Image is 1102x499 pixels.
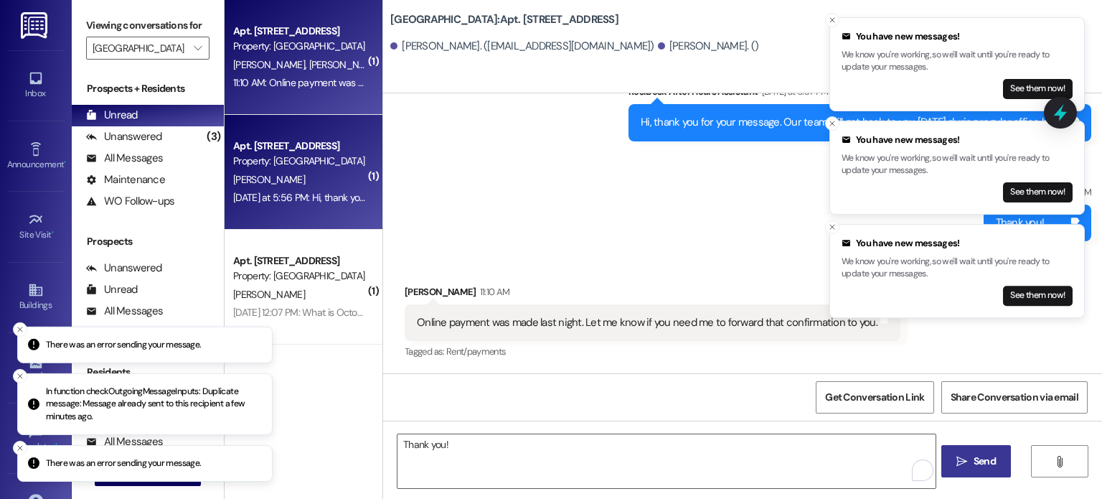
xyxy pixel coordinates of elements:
[13,441,27,455] button: Close toast
[233,191,706,204] div: [DATE] at 5:56 PM: Hi, thank you for your message. Our team will get back to you [DATE] during re...
[7,278,65,317] a: Buildings
[390,39,654,54] div: [PERSON_NAME]. ([EMAIL_ADDRESS][DOMAIN_NAME])
[641,115,1068,130] div: Hi, thank you for your message. Our team will get back to you [DATE] during regular office hours
[233,139,366,154] div: Apt. [STREET_ADDRESS]
[974,454,996,469] span: Send
[476,284,510,299] div: 11:10 AM
[941,445,1011,477] button: Send
[941,381,1088,414] button: Share Conversation via email
[233,306,562,319] div: [DATE] 12:07 PM: What is October rental installment ? Never heard of it until now
[46,385,260,423] p: In function checkOutgoingMessageInputs: Duplicate message: Message already sent to this recipient...
[658,39,759,54] div: [PERSON_NAME]. ()
[233,253,366,269] div: Apt. [STREET_ADDRESS]
[13,322,27,336] button: Close toast
[628,84,1091,104] div: ResiDesk After Hours Assistant
[7,66,65,105] a: Inbox
[52,228,54,238] span: •
[842,236,1073,251] div: You have new messages!
[86,261,162,276] div: Unanswered
[405,284,900,304] div: [PERSON_NAME]
[233,39,366,54] div: Property: [GEOGRAPHIC_DATA]
[816,381,933,414] button: Get Conversation Link
[46,457,202,470] p: There was an error sending your message.
[194,42,202,54] i: 
[233,269,366,284] div: Property: [GEOGRAPHIC_DATA]
[86,129,162,144] div: Unanswered
[956,456,967,467] i: 
[446,345,507,358] span: Rent/payments
[405,341,900,362] div: Tagged as:
[842,49,1073,74] p: We know you're working, so we'll wait until you're ready to update your messages.
[72,81,224,96] div: Prospects + Residents
[825,116,839,131] button: Close toast
[233,76,693,89] div: 11:10 AM: Online payment was made last night. Let me know if you need me to forward that confirma...
[233,24,366,39] div: Apt. [STREET_ADDRESS]
[233,154,366,169] div: Property: [GEOGRAPHIC_DATA]
[72,234,224,249] div: Prospects
[86,108,138,123] div: Unread
[13,368,27,383] button: Close toast
[233,288,305,301] span: [PERSON_NAME]
[64,157,66,167] span: •
[7,419,65,458] a: Templates •
[825,390,924,405] span: Get Conversation Link
[7,348,65,387] a: Leads
[203,126,224,148] div: (3)
[86,151,163,166] div: All Messages
[93,37,187,60] input: All communities
[233,173,305,186] span: [PERSON_NAME]
[86,304,163,319] div: All Messages
[842,152,1073,177] p: We know you're working, so we'll wait until you're ready to update your messages.
[390,12,618,27] b: [GEOGRAPHIC_DATA]: Apt. [STREET_ADDRESS]
[21,12,50,39] img: ResiDesk Logo
[1003,182,1073,202] button: See them now!
[825,220,839,234] button: Close toast
[397,434,935,488] textarea: To enrich screen reader interactions, please activate Accessibility in Grammarly extension settings
[86,194,174,209] div: WO Follow-ups
[86,14,209,37] label: Viewing conversations for
[7,207,65,246] a: Site Visit •
[1003,286,1073,306] button: See them now!
[417,315,877,330] div: Online payment was made last night. Let me know if you need me to forward that confirmation to you.
[1054,456,1065,467] i: 
[842,29,1073,44] div: You have new messages!
[86,172,165,187] div: Maintenance
[842,256,1073,281] p: We know you're working, so we'll wait until you're ready to update your messages.
[233,58,309,71] span: [PERSON_NAME]
[1003,79,1073,99] button: See them now!
[46,338,202,351] p: There was an error sending your message.
[842,133,1073,147] div: You have new messages!
[309,58,381,71] span: [PERSON_NAME]
[951,390,1078,405] span: Share Conversation via email
[86,282,138,297] div: Unread
[825,13,839,27] button: Close toast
